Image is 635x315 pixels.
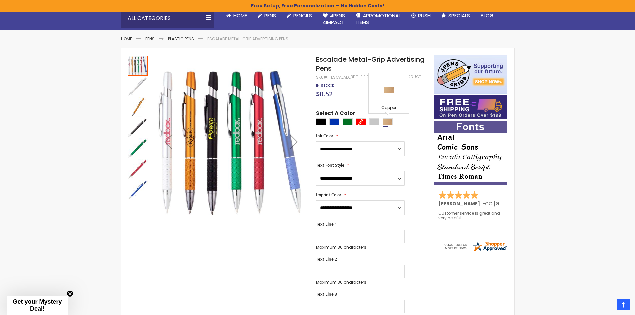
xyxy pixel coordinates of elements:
span: In stock [316,83,334,88]
a: Rush [406,8,436,23]
span: Get your Mystery Deal! [13,298,62,312]
img: Escalade Metal-Grip Advertising Pens [128,97,148,117]
span: CO [485,200,493,207]
span: 4Pens 4impact [323,12,345,26]
a: 4pens.com certificate URL [443,248,507,254]
img: 4pens 4 kids [434,55,507,94]
a: 4Pens4impact [317,8,350,30]
div: Copper [383,118,393,125]
div: All Categories [121,8,214,28]
div: Copper [370,105,407,112]
div: Escalade Metal-Grip Advertising Pens [128,96,148,117]
span: Text Font Style [316,162,344,168]
img: Free shipping on orders over $199 [434,95,507,119]
span: Imprint Color [316,192,341,198]
span: Rush [418,12,431,19]
div: Black [316,118,326,125]
div: Blue [329,118,339,125]
span: Specials [448,12,470,19]
div: Availability [316,83,334,88]
a: Home [221,8,252,23]
div: Escalade [331,75,351,80]
a: Blog [475,8,499,23]
a: Home [121,36,132,42]
span: Select A Color [316,110,355,119]
img: font-personalization-examples [434,121,507,185]
span: Home [233,12,247,19]
a: Pencils [281,8,317,23]
a: Pens [252,8,281,23]
div: Escalade Metal-Grip Advertising Pens [128,179,148,200]
a: Specials [436,8,475,23]
div: Next [280,55,307,228]
span: Escalade Metal-Grip Advertising Pens [316,55,425,73]
button: Close teaser [67,290,73,297]
img: Escalade Metal-Grip Advertising Pens [128,138,148,158]
p: Maximum 30 characters [316,245,405,250]
a: Pens [145,36,155,42]
span: Pens [264,12,276,19]
div: Get your Mystery Deal!Close teaser [7,296,68,315]
p: Maximum 30 characters [316,280,405,285]
div: Previous [155,55,182,228]
a: 4PROMOTIONALITEMS [350,8,406,30]
span: Text Line 2 [316,256,337,262]
img: Escalade Metal-Grip Advertising Pens [128,159,148,179]
div: Green [343,118,353,125]
span: Text Line 3 [316,291,337,297]
img: Escalade Metal-Grip Advertising Pens [128,118,148,138]
span: Text Line 1 [316,221,337,227]
img: Escalade Metal-Grip Advertising Pens [155,65,307,217]
span: [PERSON_NAME] [438,200,482,207]
div: Escalade Metal-Grip Advertising Pens [128,158,148,179]
span: Blog [481,12,494,19]
span: [GEOGRAPHIC_DATA] [494,200,543,207]
div: Silver [369,118,379,125]
img: Escalade Metal-Grip Advertising Pens [128,76,148,96]
span: Ink Color [316,133,333,139]
span: $0.52 [316,89,333,98]
span: - , [482,200,543,207]
div: Customer service is great and very helpful [438,211,503,225]
span: 4PROMOTIONAL ITEMS [356,12,401,26]
img: Escalade Metal-Grip Advertising Pens [128,180,148,200]
li: Escalade Metal-Grip Advertising Pens [207,36,288,42]
strong: SKU [316,74,328,80]
a: Be the first to review this product [351,74,421,79]
img: 4pens.com widget logo [443,240,507,252]
a: Plastic Pens [168,36,194,42]
div: Escalade Metal-Grip Advertising Pens [128,117,148,138]
div: Escalade Metal-Grip Advertising Pens [128,55,148,76]
span: Pencils [293,12,312,19]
